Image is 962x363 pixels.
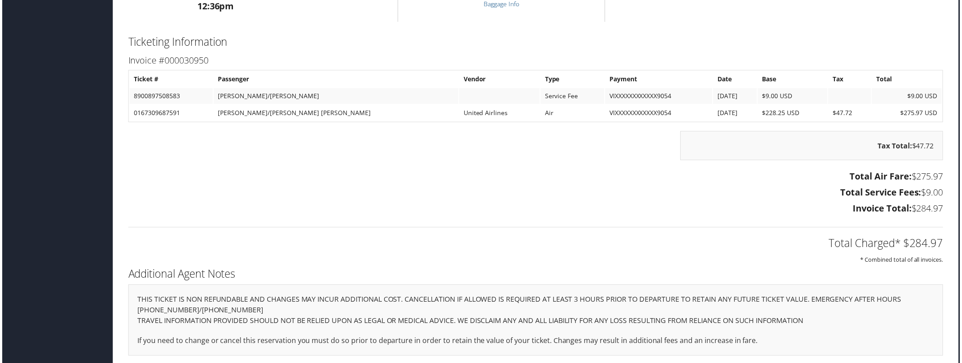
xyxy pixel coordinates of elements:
td: VIXXXXXXXXXXXX9054 [606,105,713,121]
h3: $275.97 [127,171,946,183]
h3: $284.97 [127,203,946,215]
th: Total [874,72,944,88]
th: Ticket # [128,72,212,88]
td: $228.25 USD [759,105,830,121]
td: [PERSON_NAME]/[PERSON_NAME] [PERSON_NAME] [212,105,458,121]
td: Air [541,105,605,121]
h2: Total Charged* $284.97 [127,237,946,252]
strong: Total Service Fees: [842,187,924,199]
strong: Tax Total: [880,141,914,151]
td: $9.00 USD [874,88,944,104]
p: TRAVEL INFORMATION PROVIDED SHOULD NOT BE RELIED UPON AS LEGAL OR MEDICAL ADVICE. WE DISCLAIM ANY... [136,316,936,328]
td: 8900897508583 [128,88,212,104]
h3: $9.00 [127,187,946,199]
td: Service Fee [541,88,605,104]
th: Date [714,72,758,88]
td: $47.72 [830,105,873,121]
div: THIS TICKET IS NON REFUNDABLE AND CHANGES MAY INCUR ADDITIONAL COST. CANCELLATION IF ALLOWED IS R... [127,286,946,357]
div: $47.72 [681,132,946,161]
td: 0167309687591 [128,105,212,121]
th: Tax [830,72,873,88]
h3: Invoice #000030950 [127,54,946,67]
th: Base [759,72,830,88]
strong: Total Air Fare: [852,171,914,183]
td: [PERSON_NAME]/[PERSON_NAME] [212,88,458,104]
p: If you need to change or cancel this reservation you must do so prior to departure in order to re... [136,337,936,348]
td: $275.97 USD [874,105,944,121]
th: Passenger [212,72,458,88]
small: * Combined total of all invoices. [862,257,946,265]
h2: Ticketing Information [127,34,946,49]
td: United Airlines [459,105,540,121]
td: [DATE] [714,88,758,104]
td: [DATE] [714,105,758,121]
td: VIXXXXXXXXXXXX9054 [606,88,713,104]
h2: Additional Agent Notes [127,267,946,283]
td: $9.00 USD [759,88,830,104]
th: Vendor [459,72,540,88]
strong: Invoice Total: [855,203,914,215]
th: Type [541,72,605,88]
th: Payment [606,72,713,88]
